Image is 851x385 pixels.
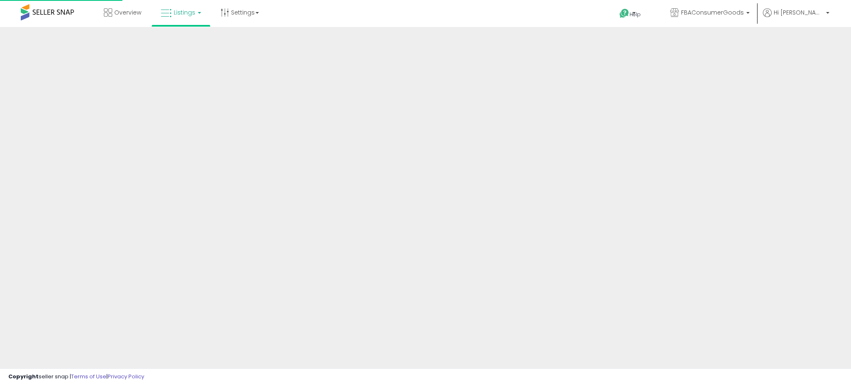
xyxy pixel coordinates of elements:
[619,8,630,19] i: Get Help
[630,11,641,18] span: Help
[681,8,744,17] span: FBAConsumerGoods
[114,8,141,17] span: Overview
[774,8,824,17] span: Hi [PERSON_NAME]
[763,8,829,27] a: Hi [PERSON_NAME]
[613,2,657,27] a: Help
[174,8,195,17] span: Listings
